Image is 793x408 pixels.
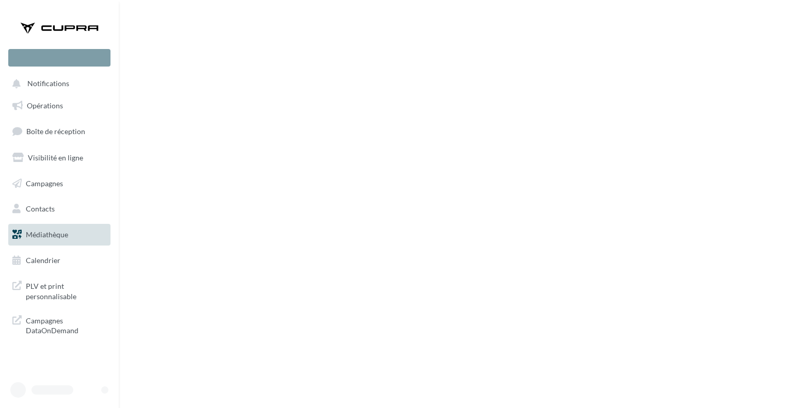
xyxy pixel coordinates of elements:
[6,173,113,194] a: Campagnes
[8,49,110,67] div: Nouvelle campagne
[6,147,113,169] a: Visibilité en ligne
[27,101,63,110] span: Opérations
[26,127,85,136] span: Boîte de réception
[6,250,113,271] a: Calendrier
[28,153,83,162] span: Visibilité en ligne
[6,275,113,305] a: PLV et print personnalisable
[6,309,113,340] a: Campagnes DataOnDemand
[26,314,106,336] span: Campagnes DataOnDemand
[26,279,106,301] span: PLV et print personnalisable
[6,198,113,220] a: Contacts
[26,178,63,187] span: Campagnes
[26,256,60,265] span: Calendrier
[26,230,68,239] span: Médiathèque
[27,79,69,88] span: Notifications
[6,95,113,117] a: Opérations
[26,204,55,213] span: Contacts
[6,120,113,142] a: Boîte de réception
[6,224,113,246] a: Médiathèque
